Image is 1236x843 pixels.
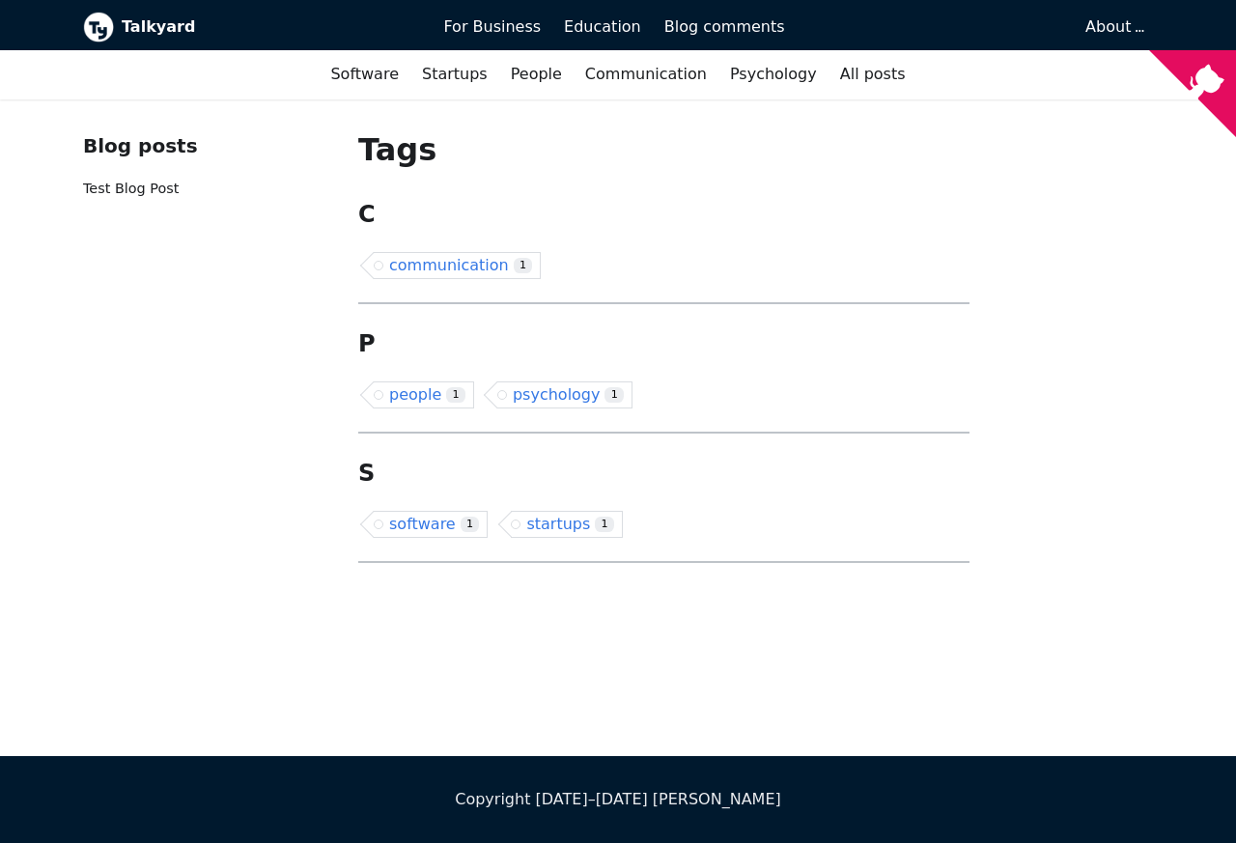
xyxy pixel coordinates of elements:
[511,511,623,538] a: startups1
[461,517,480,533] span: 1
[83,181,179,196] a: Test Blog Post
[358,130,969,169] h1: Tags
[410,58,499,91] a: Startups
[1085,17,1141,36] a: About
[83,12,114,42] img: Talkyard logo
[83,130,327,162] div: Blog posts
[552,11,653,43] a: Education
[718,58,829,91] a: Psychology
[829,58,917,91] a: All posts
[319,58,410,91] a: Software
[122,14,416,40] b: Talkyard
[604,387,624,404] span: 1
[664,17,785,36] span: Blog comments
[653,11,797,43] a: Blog comments
[443,17,541,36] span: For Business
[514,258,533,274] span: 1
[499,58,574,91] a: People
[83,130,327,216] nav: Blog recent posts navigation
[83,787,1153,812] div: Copyright [DATE]–[DATE] [PERSON_NAME]
[574,58,718,91] a: Communication
[446,387,465,404] span: 1
[564,17,641,36] span: Education
[358,200,969,229] h2: C
[432,11,552,43] a: For Business
[497,381,632,408] a: psychology1
[374,511,488,538] a: software1
[358,329,969,358] h2: P
[374,252,541,279] a: communication1
[358,459,969,488] h2: S
[595,517,614,533] span: 1
[374,381,474,408] a: people1
[83,12,416,42] a: Talkyard logoTalkyard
